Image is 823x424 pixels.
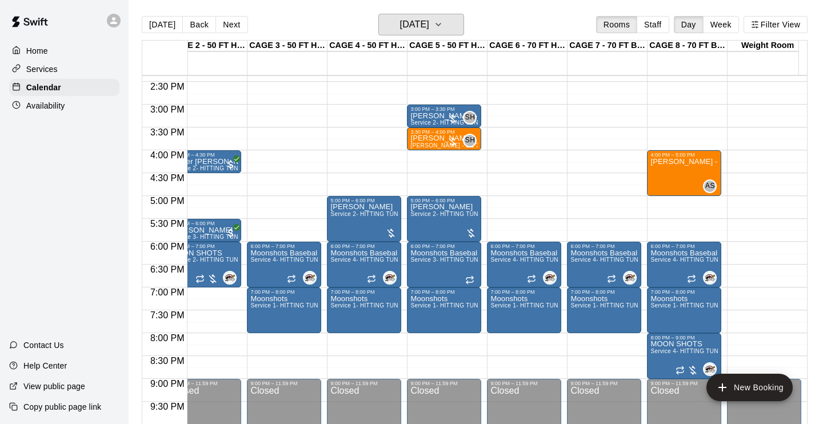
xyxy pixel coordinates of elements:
[596,16,637,33] button: Rooms
[567,287,641,333] div: 7:00 PM – 8:00 PM: Moonshots
[384,272,395,283] img: Jason Pridie
[147,402,187,411] span: 9:30 PM
[330,211,476,217] span: Service 2- HITTING TUNNEL RENTAL - 50ft Baseball
[650,152,718,158] div: 4:00 PM – 5:00 PM
[9,61,119,78] div: Services
[250,381,318,386] div: 9:00 PM – 11:59 PM
[568,41,648,51] div: CAGE 7 - 70 FT BB (w/ pitching mound)
[650,348,796,354] span: Service 4- HITTING TUNNEL RENTAL - 70ft Baseball
[223,271,237,285] div: Jason Pridie
[250,289,318,295] div: 7:00 PM – 8:00 PM
[147,265,187,274] span: 6:30 PM
[410,243,478,249] div: 6:00 PM – 7:00 PM
[687,274,696,283] span: Recurring event
[367,274,376,283] span: Recurring event
[407,105,481,127] div: 3:00 PM – 3:30 PM: Boulger - $45 for member lesson
[410,119,556,126] span: Service 2- HITTING TUNNEL RENTAL - 50ft Baseball
[728,41,808,51] div: Weight Room
[330,198,398,203] div: 5:00 PM – 6:00 PM
[407,41,488,51] div: CAGE 5 - 50 FT HYBRID SB/BB
[147,242,187,251] span: 6:00 PM
[378,14,464,35] button: [DATE]
[9,97,119,114] div: Availability
[703,179,717,193] div: Anthony Slama
[304,272,315,283] img: Jason Pridie
[383,271,397,285] div: Jason Pridie
[26,100,65,111] p: Availability
[387,271,397,285] span: Jason Pridie
[463,111,477,125] div: Scott Hairston
[487,287,561,333] div: 7:00 PM – 8:00 PM: Moonshots
[330,289,398,295] div: 7:00 PM – 8:00 PM
[147,196,187,206] span: 5:00 PM
[26,45,48,57] p: Home
[708,362,717,376] span: Jason Pridie
[327,242,401,287] div: 6:00 PM – 7:00 PM: Moonshots Baseball
[330,243,398,249] div: 6:00 PM – 7:00 PM
[703,271,717,285] div: Jason Pridie
[247,287,321,333] div: 7:00 PM – 8:00 PM: Moonshots
[227,271,237,285] span: Jason Pridie
[490,302,700,309] span: Service 1- HITTING TUNNEL RENTAL - 50ft Baseball w/ Auto/Manual Feeder
[170,381,238,386] div: 9:00 PM – 11:59 PM
[705,181,715,192] span: AS
[410,257,553,263] span: Service 3- HITTING TUNNEL RENTAL - 50ft Softball
[706,374,793,401] button: add
[147,356,187,366] span: 8:30 PM
[147,150,187,160] span: 4:00 PM
[410,289,478,295] div: 7:00 PM – 8:00 PM
[703,16,739,33] button: Week
[26,63,58,75] p: Services
[9,42,119,59] a: Home
[147,173,187,183] span: 4:30 PM
[650,289,718,295] div: 7:00 PM – 8:00 PM
[167,150,241,173] div: 4:00 PM – 4:30 PM: Service 2- HITTING TUNNEL RENTAL - 50ft Baseball
[407,127,481,150] div: 3:30 PM – 4:00 PM: Scott Hairston - 1:1 30 min Baseball Hitting instruction
[490,381,558,386] div: 9:00 PM – 11:59 PM
[650,381,718,386] div: 9:00 PM – 11:59 PM
[410,106,478,112] div: 3:00 PM – 3:30 PM
[703,362,717,376] div: Jason Pridie
[487,242,561,287] div: 6:00 PM – 7:00 PM: Moonshots Baseball
[247,41,327,51] div: CAGE 3 - 50 FT HYBRID BB/SB
[147,219,187,229] span: 5:30 PM
[647,242,721,287] div: 6:00 PM – 7:00 PM: Moonshots Baseball
[650,335,718,341] div: 8:00 PM – 9:00 PM
[23,381,85,392] p: View public page
[167,242,241,287] div: 6:00 PM – 7:00 PM: Service 2- HITTING TUNNEL RENTAL - 50ft Baseball
[215,16,247,33] button: Next
[407,242,481,287] div: 6:00 PM – 7:00 PM: Moonshots Baseball
[303,271,317,285] div: Jason Pridie
[704,363,716,375] img: Jason Pridie
[650,257,796,263] span: Service 4- HITTING TUNNEL RENTAL - 70ft Baseball
[327,41,407,51] div: CAGE 4 - 50 FT HYBRID BB/SB
[410,302,620,309] span: Service 1- HITTING TUNNEL RENTAL - 50ft Baseball w/ Auto/Manual Feeder
[225,159,237,170] span: All customers have paid
[704,272,716,283] img: Jason Pridie
[170,243,238,249] div: 6:00 PM – 7:00 PM
[330,302,540,309] span: Service 1- HITTING TUNNEL RENTAL - 50ft Baseball w/ Auto/Manual Feeder
[327,287,401,333] div: 7:00 PM – 8:00 PM: Moonshots
[465,135,475,146] span: SH
[623,271,637,285] div: Jason Pridie
[147,333,187,343] span: 8:00 PM
[463,134,477,147] div: Scott Hairston
[676,366,685,375] span: Recurring event
[182,16,216,33] button: Back
[647,333,721,379] div: 8:00 PM – 9:00 PM: Service 4- HITTING TUNNEL RENTAL - 70ft Baseball
[330,381,398,386] div: 9:00 PM – 11:59 PM
[250,243,318,249] div: 6:00 PM – 7:00 PM
[410,211,556,217] span: Service 2- HITTING TUNNEL RENTAL - 50ft Baseball
[147,287,187,297] span: 7:00 PM
[650,243,718,249] div: 6:00 PM – 7:00 PM
[468,111,477,125] span: Scott Hairston
[488,41,568,51] div: CAGE 6 - 70 FT HIT TRAX
[225,227,237,239] span: All customers have paid
[570,243,638,249] div: 6:00 PM – 7:00 PM
[490,257,636,263] span: Service 4- HITTING TUNNEL RENTAL - 70ft Baseball
[744,16,808,33] button: Filter View
[567,242,641,287] div: 6:00 PM – 7:00 PM: Moonshots Baseball
[9,79,119,96] a: Calendar
[307,271,317,285] span: Jason Pridie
